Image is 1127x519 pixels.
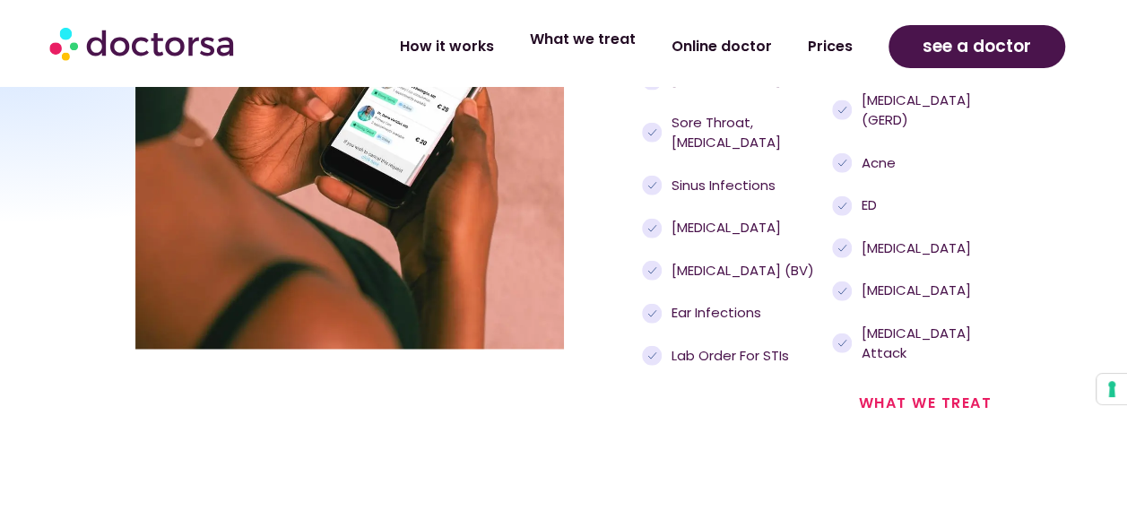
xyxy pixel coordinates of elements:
span: Ear infections [667,303,761,324]
a: Online doctor [654,26,790,67]
a: Ear infections [642,303,823,324]
span: [MEDICAL_DATA] [667,218,781,238]
a: see a doctor [889,25,1065,68]
span: see a doctor [923,32,1031,61]
span: Sinus infections [667,176,776,196]
span: [MEDICAL_DATA] (BV) [667,261,814,281]
a: what we treat [859,393,993,413]
span: Sore throat, [MEDICAL_DATA] [667,113,824,153]
a: Acne [832,153,987,174]
a: Prices [790,26,871,67]
a: [MEDICAL_DATA] [642,218,823,238]
a: [MEDICAL_DATA] attack [832,324,987,364]
a: [MEDICAL_DATA] [832,281,987,301]
span: ED [857,195,877,216]
span: [MEDICAL_DATA] (GERD) [857,91,987,131]
button: Your consent preferences for tracking technologies [1097,374,1127,404]
span: Acne [857,153,896,174]
a: How it works [382,26,512,67]
a: [MEDICAL_DATA] (BV) [642,261,823,281]
a: What we treat [512,19,654,60]
span: Lab order for STIs [667,346,789,367]
a: Sinus infections [642,176,823,196]
span: [MEDICAL_DATA] [857,281,971,301]
span: [MEDICAL_DATA] attack [857,324,987,364]
span: [MEDICAL_DATA] [857,238,971,259]
a: Sore throat, [MEDICAL_DATA] [642,113,823,153]
nav: Menu [303,26,871,67]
